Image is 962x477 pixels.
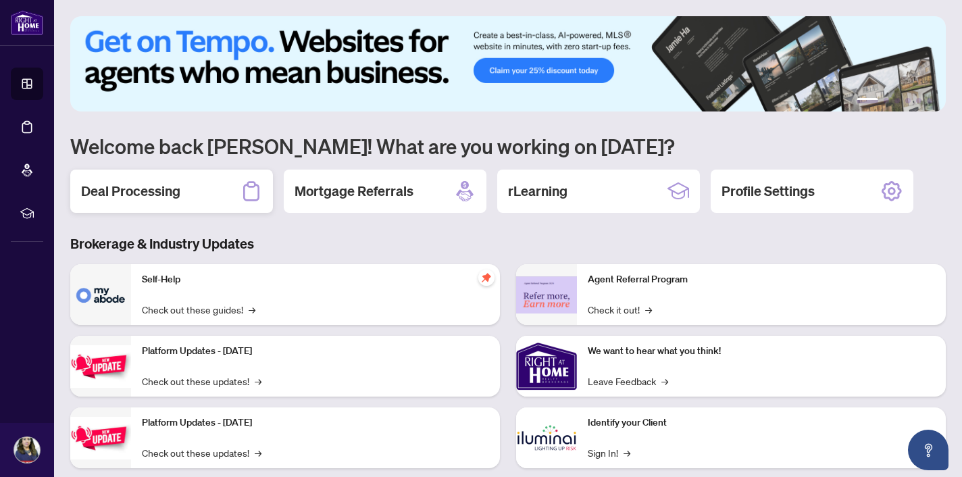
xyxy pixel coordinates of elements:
img: logo [11,10,43,35]
img: We want to hear what you think! [516,336,577,397]
img: Self-Help [70,264,131,325]
button: 3 [894,98,900,103]
p: We want to hear what you think! [588,344,935,359]
h1: Welcome back [PERSON_NAME]! What are you working on [DATE]? [70,133,946,159]
p: Platform Updates - [DATE] [142,344,489,359]
a: Sign In!→ [588,445,630,460]
h2: Profile Settings [721,182,815,201]
img: Platform Updates - July 8, 2025 [70,417,131,459]
span: → [255,445,261,460]
img: Agent Referral Program [516,276,577,313]
a: Check out these guides!→ [142,302,255,317]
p: Identify your Client [588,416,935,430]
a: Check out these updates!→ [142,374,261,388]
h2: Mortgage Referrals [295,182,413,201]
p: Self-Help [142,272,489,287]
h2: rLearning [508,182,567,201]
span: → [645,302,652,317]
a: Leave Feedback→ [588,374,668,388]
a: Check out these updates!→ [142,445,261,460]
button: 1 [857,98,878,103]
p: Agent Referral Program [588,272,935,287]
span: pushpin [478,270,495,286]
h3: Brokerage & Industry Updates [70,234,946,253]
button: 6 [927,98,932,103]
a: Check it out!→ [588,302,652,317]
button: 4 [905,98,911,103]
img: Platform Updates - July 21, 2025 [70,345,131,388]
button: 2 [884,98,889,103]
img: Identify your Client [516,407,577,468]
h2: Deal Processing [81,182,180,201]
span: → [661,374,668,388]
button: Open asap [908,430,948,470]
img: Slide 0 [70,16,946,111]
span: → [624,445,630,460]
p: Platform Updates - [DATE] [142,416,489,430]
span: → [255,374,261,388]
button: 5 [916,98,921,103]
span: → [249,302,255,317]
img: Profile Icon [14,437,40,463]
